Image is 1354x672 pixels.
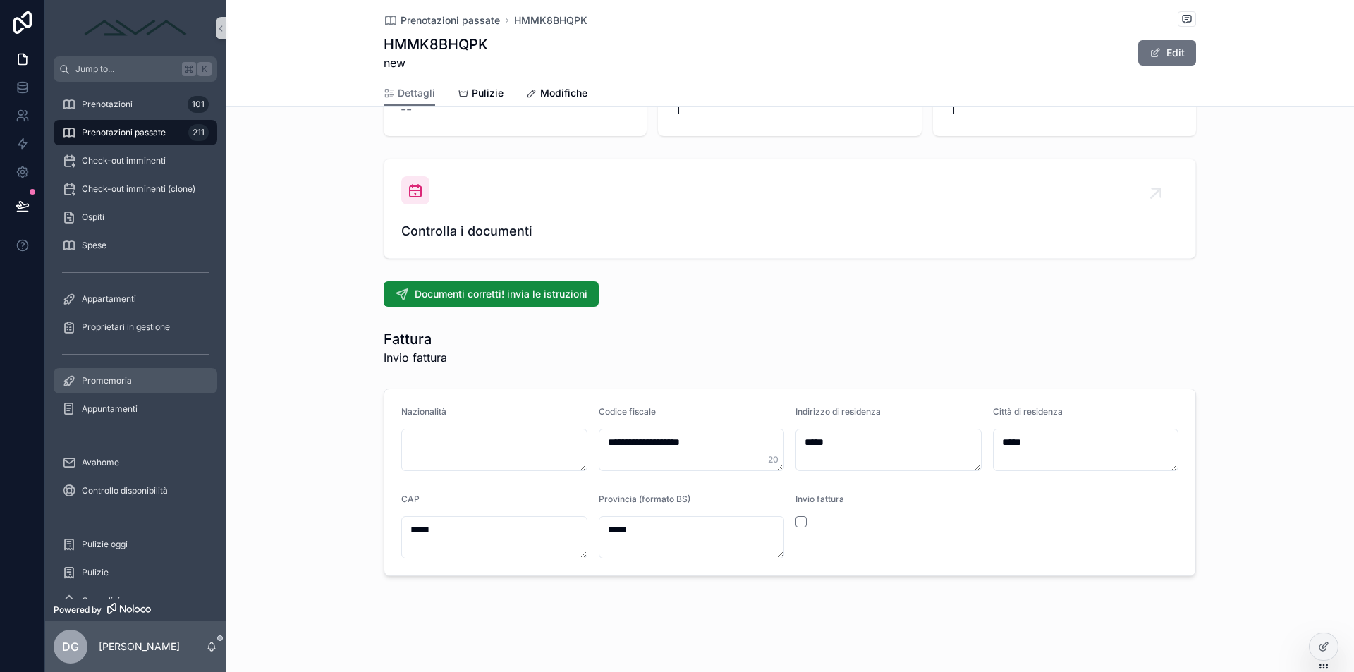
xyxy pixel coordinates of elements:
span: Invio fattura [384,349,447,366]
span: Indirizzo di residenza [795,406,881,417]
span: Invio fattura [795,494,844,504]
span: Spese [82,240,106,251]
span: Check-out imminenti [82,155,166,166]
a: HMMK8BHQPK [514,13,587,28]
h1: Fattura [384,329,447,349]
a: Dettagli [384,80,435,107]
span: Nazionalità [401,406,446,417]
span: Appartamenti [82,293,136,305]
span: Prenotazioni passate [401,13,500,28]
a: Appuntamenti [54,396,217,422]
span: new [384,54,488,71]
span: K [199,63,210,75]
span: Ore pulizie [82,595,125,606]
a: Pulizie oggi [54,532,217,557]
a: Prenotazioni passate [384,13,500,28]
span: Pulizie [82,567,109,578]
a: Ospiti [54,204,217,230]
div: 211 [188,124,209,141]
span: Appuntamenti [82,403,138,415]
div: 101 [188,96,209,113]
span: DG [62,638,79,655]
span: Jump to... [75,63,176,75]
span: 1 [950,99,1179,119]
span: Prenotazioni passate [82,127,166,138]
span: Controllo disponibilità [82,485,168,496]
a: Controlla i documenti [384,159,1195,258]
a: Prenotazioni101 [54,92,217,117]
a: Appartamenti [54,286,217,312]
button: Documenti corretti! invia le istruzioni [384,281,599,307]
button: Jump to...K [54,56,217,82]
a: Avahome [54,450,217,475]
span: Codice fiscale [599,406,656,417]
span: 1 [675,99,904,119]
span: Modifiche [540,86,587,100]
a: Prenotazioni passate211 [54,120,217,145]
p: [PERSON_NAME] [99,640,180,654]
span: Pulizie [472,86,504,100]
span: Powered by [54,604,102,616]
a: Controllo disponibilità [54,478,217,503]
span: Promemoria [82,375,132,386]
span: Provincia (formato BS) [599,494,690,504]
button: Edit [1138,40,1196,66]
span: Pulizie oggi [82,539,128,550]
a: Powered by [45,599,226,621]
a: Pulizie [54,560,217,585]
a: Modifiche [526,80,587,109]
a: Ore pulizie [54,588,217,613]
span: Dettagli [398,86,435,100]
a: Spese [54,233,217,258]
a: Check-out imminenti [54,148,217,173]
a: Proprietari in gestione [54,314,217,340]
a: Pulizie [458,80,504,109]
a: Check-out imminenti (clone) [54,176,217,202]
h1: HMMK8BHQPK [384,35,488,54]
span: Prenotazioni [82,99,133,110]
span: Check-out imminenti (clone) [82,183,195,195]
span: -- [401,99,412,119]
span: Città di residenza [993,406,1063,417]
span: Documenti corretti! invia le istruzioni [415,287,587,301]
div: scrollable content [45,82,226,599]
span: Controlla i documenti [401,221,1178,241]
span: CAP [401,494,420,504]
span: Avahome [82,457,119,468]
span: Ospiti [82,212,104,223]
span: Proprietari in gestione [82,322,170,333]
img: App logo [79,17,192,39]
a: Promemoria [54,368,217,393]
